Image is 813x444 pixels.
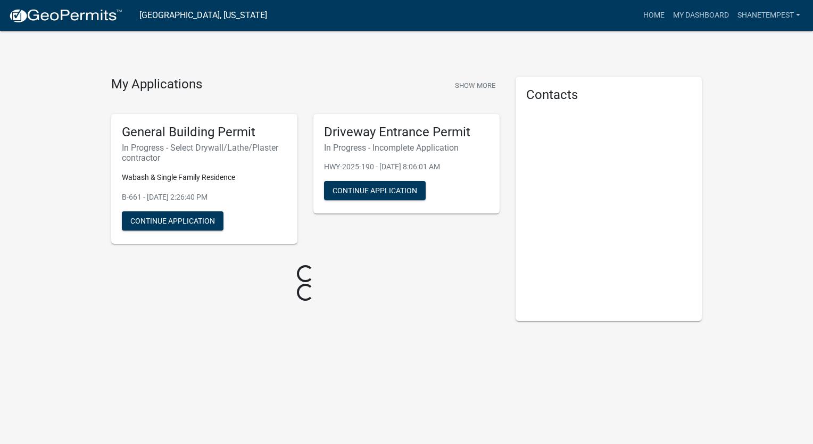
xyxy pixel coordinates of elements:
[669,5,733,26] a: My Dashboard
[324,143,489,153] h6: In Progress - Incomplete Application
[111,77,202,93] h4: My Applications
[324,161,489,172] p: HWY-2025-190 - [DATE] 8:06:01 AM
[139,6,267,24] a: [GEOGRAPHIC_DATA], [US_STATE]
[526,87,691,103] h5: Contacts
[451,77,500,94] button: Show More
[122,211,223,231] button: Continue Application
[122,172,287,183] p: Wabash & Single Family Residence
[122,143,287,163] h6: In Progress - Select Drywall/Lathe/Plaster contractor
[122,192,287,203] p: B-661 - [DATE] 2:26:40 PM
[324,181,426,200] button: Continue Application
[733,5,804,26] a: shanetempest
[122,125,287,140] h5: General Building Permit
[639,5,669,26] a: Home
[324,125,489,140] h5: Driveway Entrance Permit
